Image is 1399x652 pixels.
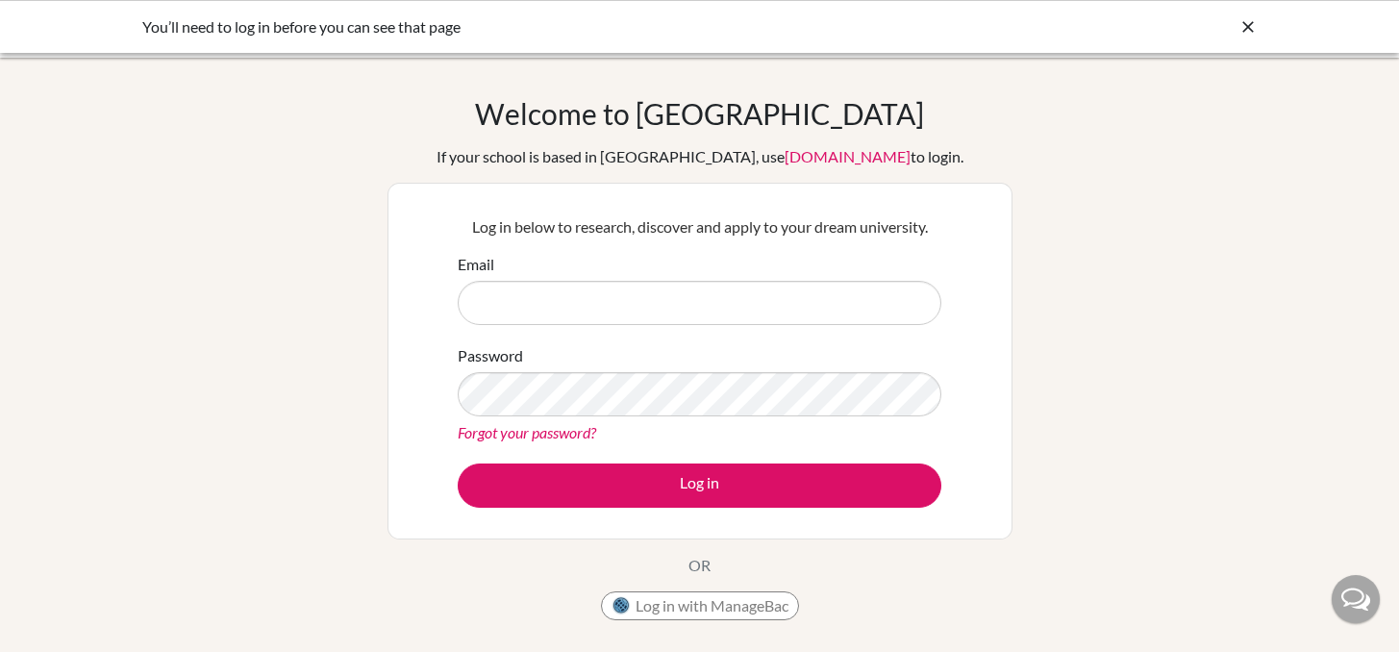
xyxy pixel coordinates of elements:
[458,344,523,367] label: Password
[458,253,494,276] label: Email
[458,423,596,441] a: Forgot your password?
[458,464,941,508] button: Log in
[688,554,711,577] p: OR
[601,591,799,620] button: Log in with ManageBac
[458,215,941,238] p: Log in below to research, discover and apply to your dream university.
[437,145,963,168] div: If your school is based in [GEOGRAPHIC_DATA], use to login.
[785,147,911,165] a: [DOMAIN_NAME]
[475,96,924,131] h1: Welcome to [GEOGRAPHIC_DATA]
[142,15,969,38] div: You’ll need to log in before you can see that page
